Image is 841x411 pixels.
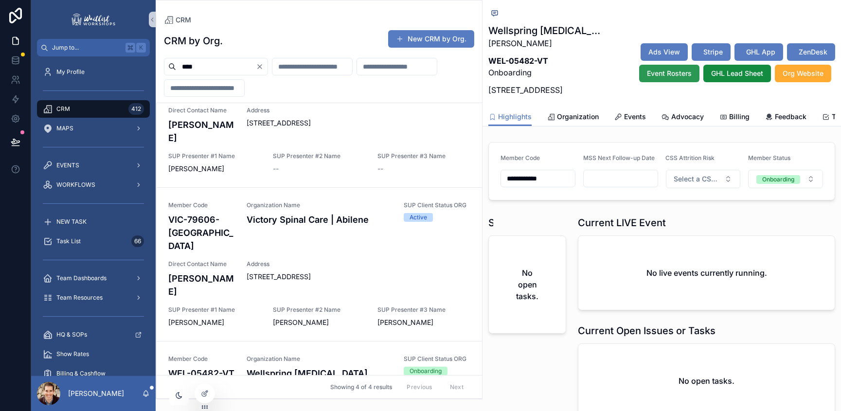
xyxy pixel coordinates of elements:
[377,306,470,314] span: SUP Presenter #3 Name
[168,164,261,174] span: [PERSON_NAME]
[37,232,150,250] a: Task List66
[168,260,235,268] span: Direct Contact Name
[703,65,771,82] button: GHL Lead Sheet
[137,44,145,52] span: K
[666,170,741,188] button: Select Button
[56,274,107,282] span: Team Dashboards
[168,272,235,298] h4: [PERSON_NAME]
[734,43,783,61] button: GHL App
[56,331,87,339] span: HQ & SOPs
[799,47,827,57] span: ZenDesk
[68,389,124,398] p: [PERSON_NAME]
[488,216,493,230] h1: Scheduled Through:
[748,170,823,188] button: Select Button
[547,108,599,127] a: Organization
[410,213,427,222] div: Active
[256,63,268,71] button: Clear
[157,34,482,187] a: Direct Contact Name[PERSON_NAME]Address[STREET_ADDRESS]SUP Presenter #1 Name[PERSON_NAME]SUP Pres...
[52,44,122,52] span: Jump to...
[762,175,794,184] div: Onboarding
[273,164,279,174] span: --
[56,294,103,302] span: Team Resources
[273,306,366,314] span: SUP Presenter #2 Name
[488,108,532,126] a: Highlights
[273,152,366,160] span: SUP Presenter #2 Name
[168,118,235,144] h4: [PERSON_NAME]
[404,201,470,209] span: SUP Client Status ORG
[662,108,704,127] a: Advocacy
[488,56,548,66] strong: WEL-05482-VT
[56,105,70,113] span: CRM
[37,213,150,231] a: NEW TASK
[37,345,150,363] a: Show Rates
[37,289,150,306] a: Team Resources
[583,154,655,161] span: MSS Next Follow-up Date
[647,69,692,78] span: Event Rosters
[247,213,392,226] h4: Victory Spinal Care | Abilene
[646,267,767,279] h2: No live events currently running.
[37,63,150,81] a: My Profile
[557,112,599,122] span: Organization
[176,15,191,25] span: CRM
[501,154,540,161] span: Member Code
[377,164,383,174] span: --
[164,15,191,25] a: CRM
[247,107,470,114] span: Address
[31,56,156,376] div: scrollable content
[247,260,470,268] span: Address
[787,43,835,61] button: ZenDesk
[56,237,81,245] span: Task List
[37,157,150,174] a: EVENTS
[719,108,750,127] a: Billing
[516,267,538,302] h2: No open tasks.
[56,350,89,358] span: Show Rates
[775,65,831,82] button: Org Website
[164,34,223,48] h1: CRM by Org.
[56,181,95,189] span: WORKFLOWS
[37,365,150,382] a: Billing & Cashflow
[488,24,605,37] h1: Wellspring [MEDICAL_DATA] Lifestyle Center
[56,161,79,169] span: EVENTS
[168,318,261,327] span: [PERSON_NAME]
[56,370,106,377] span: Billing & Cashflow
[168,152,261,160] span: SUP Presenter #1 Name
[168,306,261,314] span: SUP Presenter #1 Name
[404,355,470,363] span: SUP Client Status ORG
[578,216,666,230] h1: Current LIVE Event
[692,43,731,61] button: Stripe
[131,235,144,247] div: 66
[641,43,688,61] button: Ads View
[578,324,716,338] h1: Current Open Issues or Tasks
[674,174,721,184] span: Select a CSS Att Risk
[729,112,750,122] span: Billing
[488,84,605,96] p: [STREET_ADDRESS]
[247,201,392,209] span: Organization Name
[247,367,392,393] h4: Wellspring [MEDICAL_DATA] Lifestyle Center
[488,37,605,49] p: [PERSON_NAME]
[168,355,235,363] span: Member Code
[388,30,474,48] button: New CRM by Org.
[624,112,646,122] span: Events
[168,107,235,114] span: Direct Contact Name
[330,383,392,391] span: Showing 4 of 4 results
[37,176,150,194] a: WORKFLOWS
[273,318,366,327] span: [PERSON_NAME]
[377,318,470,327] span: [PERSON_NAME]
[671,112,704,122] span: Advocacy
[748,154,790,161] span: Member Status
[168,367,235,380] h4: WEL-05482-VT
[157,187,482,341] a: Member CodeVIC-79606-[GEOGRAPHIC_DATA]Organization NameVictory Spinal Care | AbileneSUP Client St...
[247,118,470,128] span: [STREET_ADDRESS]
[488,55,605,78] p: Onboarding
[168,201,235,209] span: Member Code
[37,39,150,56] button: Jump to...K
[679,375,734,387] h2: No open tasks.
[37,120,150,137] a: MAPS
[783,69,823,78] span: Org Website
[56,68,85,76] span: My Profile
[128,103,144,115] div: 412
[498,112,532,122] span: Highlights
[247,272,470,282] span: [STREET_ADDRESS]
[410,367,442,375] div: Onboarding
